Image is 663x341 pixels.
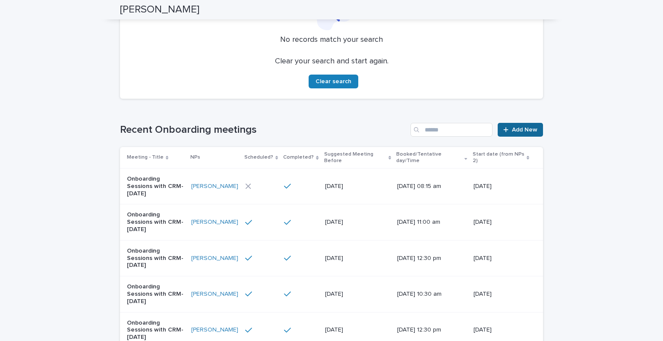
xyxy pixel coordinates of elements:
[512,127,537,133] span: Add New
[120,240,543,276] tr: Onboarding Sessions with CRM- [DATE][PERSON_NAME] [DATE][DATE] 12:30 pm[DATE]
[120,168,543,204] tr: Onboarding Sessions with CRM- [DATE][PERSON_NAME] [DATE][DATE] 08:15 am[DATE]
[397,291,459,298] p: [DATE] 10:30 am
[325,255,387,262] p: [DATE]
[397,183,459,190] p: [DATE] 08:15 am
[127,319,184,341] p: Onboarding Sessions with CRM- [DATE]
[120,204,543,240] tr: Onboarding Sessions with CRM- [DATE][PERSON_NAME] [DATE][DATE] 11:00 am[DATE]
[191,291,238,298] a: [PERSON_NAME]
[325,183,387,190] p: [DATE]
[474,291,529,298] p: [DATE]
[396,150,463,166] p: Booked/Tentative day/Time
[397,219,459,226] p: [DATE] 11:00 am
[474,326,529,334] p: [DATE]
[324,150,386,166] p: Suggested Meeting Before
[283,153,314,162] p: Completed?
[127,283,184,305] p: Onboarding Sessions with CRM- [DATE]
[474,183,529,190] p: [DATE]
[191,255,238,262] a: [PERSON_NAME]
[127,211,184,233] p: Onboarding Sessions with CRM- [DATE]
[127,175,184,197] p: Onboarding Sessions with CRM- [DATE]
[130,35,533,45] p: No records match your search
[127,153,164,162] p: Meeting - Title
[244,153,273,162] p: Scheduled?
[120,3,199,16] h2: [PERSON_NAME]
[191,326,238,334] a: [PERSON_NAME]
[473,150,524,166] p: Start date (from NPs 2)
[191,219,238,226] a: [PERSON_NAME]
[316,78,351,84] span: Clear search
[275,57,388,66] p: Clear your search and start again.
[120,124,407,136] h1: Recent Onboarding meetings
[397,326,459,334] p: [DATE] 12:30 pm
[474,219,529,226] p: [DATE]
[410,123,493,137] input: Search
[325,326,387,334] p: [DATE]
[127,247,184,269] p: Onboarding Sessions with CRM- [DATE]
[191,183,238,190] a: [PERSON_NAME]
[120,276,543,312] tr: Onboarding Sessions with CRM- [DATE][PERSON_NAME] [DATE][DATE] 10:30 am[DATE]
[474,255,529,262] p: [DATE]
[397,255,459,262] p: [DATE] 12:30 pm
[498,123,543,137] a: Add New
[325,219,387,226] p: [DATE]
[325,291,387,298] p: [DATE]
[190,153,200,162] p: NPs
[309,75,358,88] button: Clear search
